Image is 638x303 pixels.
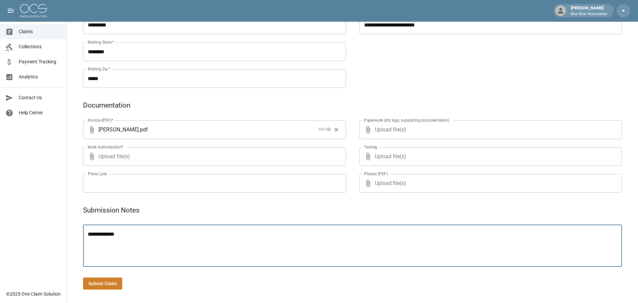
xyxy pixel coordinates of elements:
label: Invoice (PDF)* [88,117,114,123]
span: Upload file(s) [375,120,604,139]
span: Upload file(s) [98,147,328,166]
label: Photo Link [88,171,107,177]
label: Testing [364,144,377,150]
div: [PERSON_NAME] [568,5,610,17]
span: Upload file(s) [375,147,604,166]
div: © 2025 One Claim Solution [6,291,61,297]
span: Claims [19,28,61,35]
span: [PERSON_NAME] [98,126,139,133]
button: Submit Claim [83,278,122,290]
label: Photos (PDF) [364,171,388,177]
span: 101 kB [318,126,331,133]
span: . pdf [139,126,148,133]
span: Contact Us [19,94,61,101]
label: Paperwork (dry logs, supporting documentation) [364,117,449,123]
label: Mailing Zip [88,66,111,72]
img: ocs-logo-white-transparent.png [20,4,47,17]
span: Help Center [19,109,61,116]
label: Mailing State [88,39,114,45]
span: Upload file(s) [375,174,604,193]
p: Blue Bear Restoration [571,11,607,17]
button: open drawer [4,4,17,17]
button: Clear [331,125,341,135]
label: Work Authorization* [88,144,124,150]
span: Payment Tracking [19,58,61,65]
span: Analytics [19,73,61,80]
span: Collections [19,43,61,50]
